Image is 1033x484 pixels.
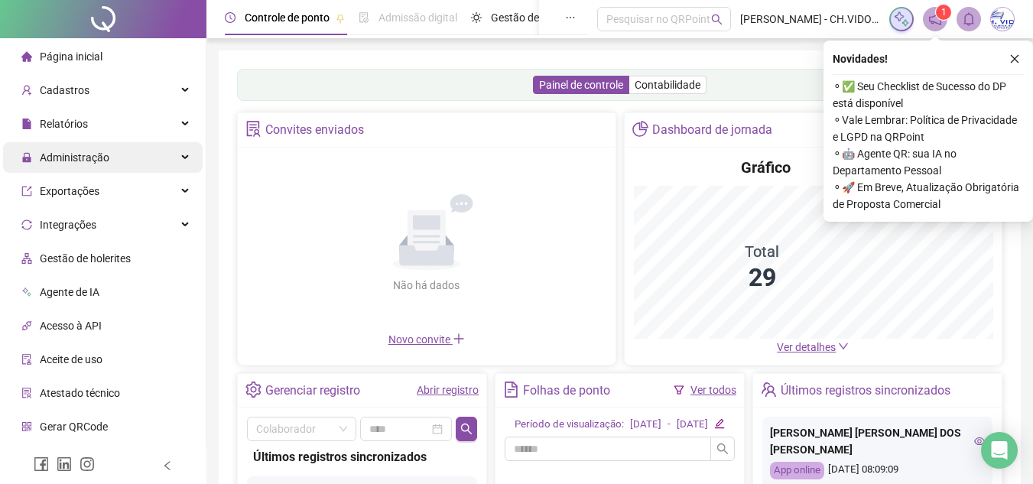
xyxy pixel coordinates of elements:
[34,456,49,472] span: facebook
[515,417,624,433] div: Período de visualização:
[40,353,102,365] span: Aceite de uso
[981,432,1018,469] div: Open Intercom Messenger
[716,443,729,455] span: search
[245,121,261,137] span: solution
[781,378,950,404] div: Últimos registros sincronizados
[833,179,1024,213] span: ⚬ 🚀 Em Breve, Atualização Obrigatória de Proposta Comercial
[491,11,568,24] span: Gestão de férias
[770,424,985,458] div: [PERSON_NAME] [PERSON_NAME] DOS [PERSON_NAME]
[674,385,684,395] span: filter
[21,253,32,264] span: apartment
[770,462,985,479] div: [DATE] 08:09:09
[761,382,777,398] span: team
[265,378,360,404] div: Gerenciar registro
[40,286,99,298] span: Agente de IA
[565,12,576,23] span: ellipsis
[833,112,1024,145] span: ⚬ Vale Lembrar: Política de Privacidade e LGPD na QRPoint
[417,384,479,396] a: Abrir registro
[21,119,32,129] span: file
[21,421,32,432] span: qrcode
[991,8,1014,31] img: 30584
[523,378,610,404] div: Folhas de ponto
[21,51,32,62] span: home
[833,50,888,67] span: Novidades !
[40,118,88,130] span: Relatórios
[162,460,173,471] span: left
[40,387,120,399] span: Atestado técnico
[21,320,32,331] span: api
[974,436,985,447] span: eye
[741,157,791,178] h4: Gráfico
[503,382,519,398] span: file-text
[21,85,32,96] span: user-add
[777,341,849,353] a: Ver detalhes down
[928,12,942,26] span: notification
[460,423,473,435] span: search
[80,456,95,472] span: instagram
[838,341,849,352] span: down
[21,388,32,398] span: solution
[378,11,457,24] span: Admissão digital
[253,447,471,466] div: Últimos registros sincronizados
[40,151,109,164] span: Administração
[1009,54,1020,64] span: close
[356,277,497,294] div: Não há dados
[690,384,736,396] a: Ver todos
[635,79,700,91] span: Contabilidade
[941,7,947,18] span: 1
[833,145,1024,179] span: ⚬ 🤖 Agente QR: sua IA no Departamento Pessoal
[57,456,72,472] span: linkedin
[936,5,951,20] sup: 1
[714,418,724,428] span: edit
[359,12,369,23] span: file-done
[740,11,880,28] span: [PERSON_NAME] - CH.VIDON ESP, SERV. E EQUIP. FERROVIÁRIO
[40,320,102,332] span: Acesso à API
[40,219,96,231] span: Integrações
[336,14,345,23] span: pushpin
[893,11,910,28] img: sparkle-icon.fc2bf0ac1784a2077858766a79e2daf3.svg
[962,12,976,26] span: bell
[539,79,623,91] span: Painel de controle
[711,14,723,25] span: search
[40,185,99,197] span: Exportações
[40,50,102,63] span: Página inicial
[777,341,836,353] span: Ver detalhes
[40,84,89,96] span: Cadastros
[21,219,32,230] span: sync
[630,417,661,433] div: [DATE]
[388,333,465,346] span: Novo convite
[21,152,32,163] span: lock
[265,117,364,143] div: Convites enviados
[225,12,236,23] span: clock-circle
[833,78,1024,112] span: ⚬ ✅ Seu Checklist de Sucesso do DP está disponível
[677,417,708,433] div: [DATE]
[245,11,330,24] span: Controle de ponto
[453,333,465,345] span: plus
[245,382,261,398] span: setting
[652,117,772,143] div: Dashboard de jornada
[21,186,32,197] span: export
[40,421,108,433] span: Gerar QRCode
[770,462,824,479] div: App online
[471,12,482,23] span: sun
[40,252,131,265] span: Gestão de holerites
[668,417,671,433] div: -
[632,121,648,137] span: pie-chart
[21,354,32,365] span: audit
